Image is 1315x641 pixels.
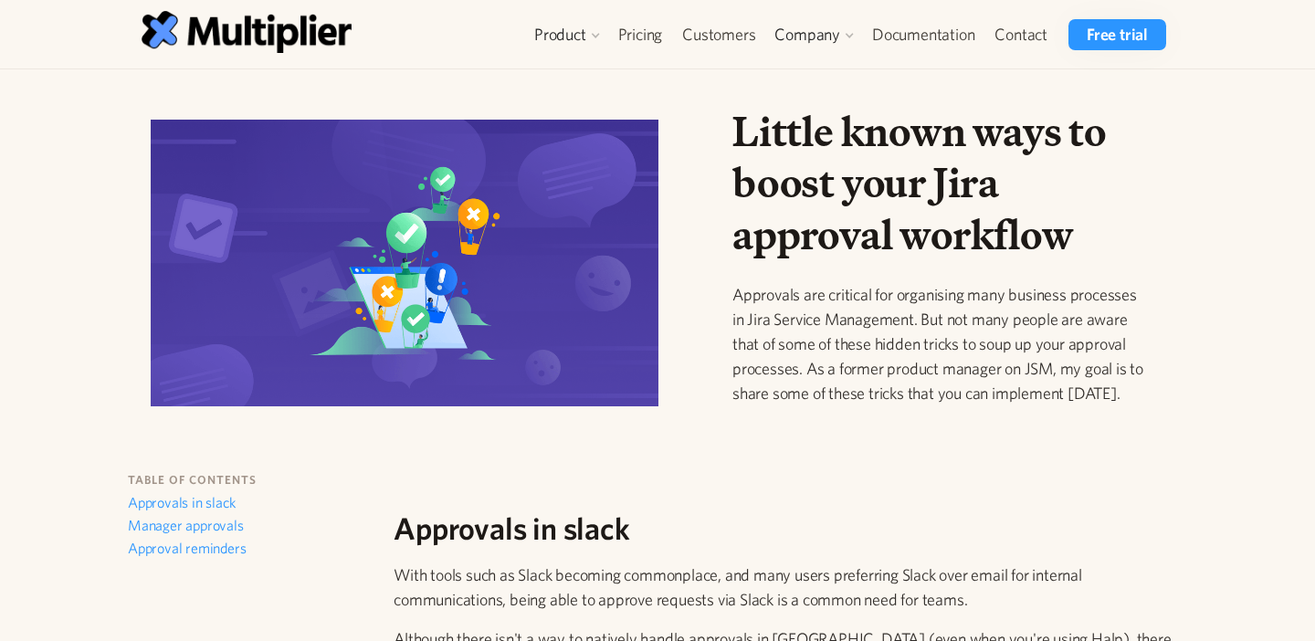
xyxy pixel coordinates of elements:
div: Product [534,24,586,46]
a: Customers [672,19,765,50]
a: Manager approvals [128,516,375,539]
a: Free trial [1068,19,1166,50]
h6: table of contents [128,471,375,489]
a: Contact [984,19,1057,50]
a: Approvals in slack [128,493,375,516]
p: Approvals are critical for organising many business processes in Jira Service Management. But not... [732,282,1151,405]
div: Company [774,24,840,46]
p: With tools such as Slack becoming commonplace, and many users preferring Slack over email for int... [394,562,1173,612]
a: Approval reminders [128,539,375,562]
a: Documentation [862,19,984,50]
a: Pricing [608,19,673,50]
div: Product [525,19,608,50]
h2: Approvals in slack [394,510,1173,548]
h1: Little known ways to boost your Jira approval workflow [732,106,1151,260]
div: Company [765,19,862,50]
img: Little known ways to boost your Jira approval workflow [151,120,659,405]
p: ‍ [394,471,1173,496]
